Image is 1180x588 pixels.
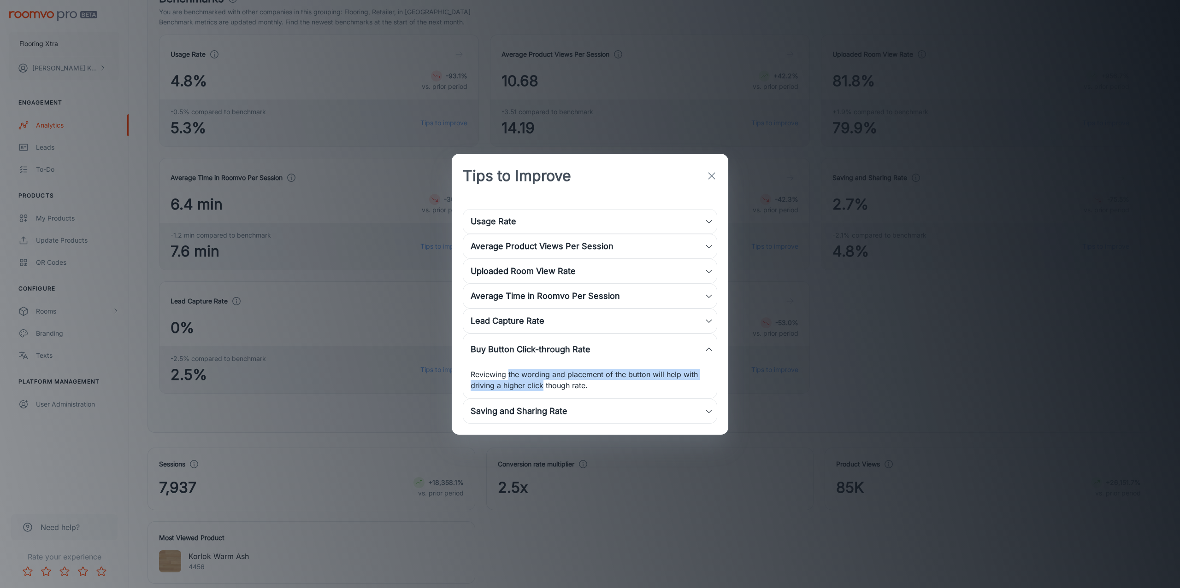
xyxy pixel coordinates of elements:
div: Uploaded Room View Rate [463,259,717,283]
div: Average Product Views Per Session [463,234,717,258]
div: Buy Button Click-through Rate [471,343,705,356]
p: Reviewing the wording and placement of the button will help with driving a higher click though rate. [471,369,709,391]
div: Lead Capture Rate [463,309,717,333]
div: Usage Rate [463,210,717,233]
div: Lead Capture Rate [471,314,705,327]
div: Buy Button Click-through Rate [463,334,717,365]
div: Average Product Views Per Session [471,240,705,253]
div: Uploaded Room View Rate [471,265,705,278]
div: Saving and Sharing Rate [471,405,705,418]
div: Saving and Sharing Rate [463,399,717,423]
div: Usage Rate [471,215,705,228]
div: Average Time in Roomvo Per Session [463,284,717,308]
div: Average Time in Roomvo Per Session [471,290,705,303]
h2: Tips to Improve [452,154,582,198]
